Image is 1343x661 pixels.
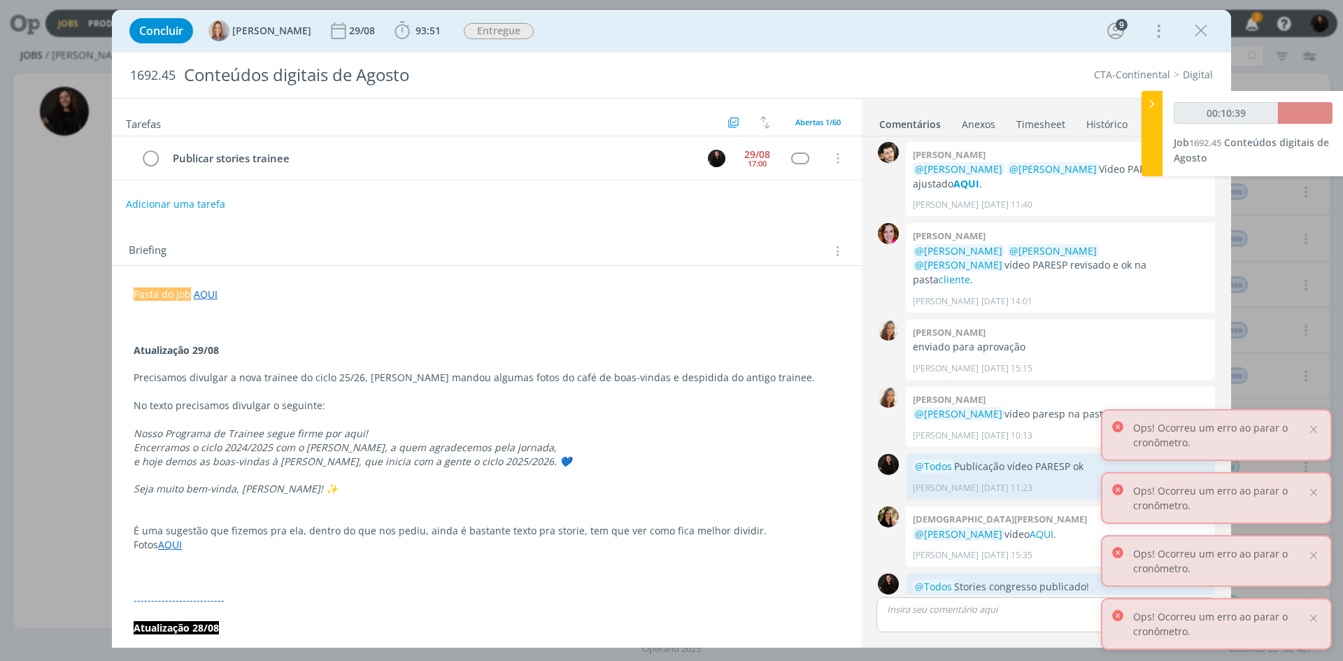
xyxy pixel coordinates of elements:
[913,482,979,495] p: [PERSON_NAME]
[981,362,1032,375] span: [DATE] 15:15
[130,68,176,83] span: 1692.45
[915,527,1002,541] span: @[PERSON_NAME]
[1104,20,1127,42] button: 9
[878,574,899,595] img: S
[1030,527,1053,541] a: AQUI
[878,223,899,244] img: B
[915,258,1002,271] span: @[PERSON_NAME]
[134,371,840,385] p: Precisamos divulgar a nova trainee do ciclo 25/26, [PERSON_NAME] mandou algumas fotos do café de ...
[953,177,979,190] a: AQUI
[178,58,756,92] div: Conteúdos digitais de Agosto
[915,580,952,593] span: @Todos
[1189,136,1221,149] span: 1692.45
[981,199,1032,211] span: [DATE] 11:40
[1174,136,1329,164] a: Job1692.45Conteúdos digitais de Agosto
[706,148,727,169] button: S
[134,621,219,634] strong: Atualização 28/08
[913,460,1208,474] p: Publicação vídeo PARESP ok
[134,482,338,495] em: Seja muito bem-vinda, [PERSON_NAME]! ✨
[878,320,899,341] img: V
[913,513,1087,525] b: [DEMOGRAPHIC_DATA][PERSON_NAME]
[913,295,979,308] p: [PERSON_NAME]
[879,111,941,132] a: Comentários
[194,287,218,301] a: AQUI
[878,506,899,527] img: C
[158,538,182,551] a: AQUI
[1086,111,1128,132] a: Histórico
[129,18,193,43] button: Concluir
[1116,19,1128,31] div: 9
[913,326,986,339] b: [PERSON_NAME]
[878,142,899,163] img: V
[981,429,1032,442] span: [DATE] 10:13
[981,549,1032,562] span: [DATE] 15:35
[915,407,1002,420] span: @[PERSON_NAME]
[913,393,986,406] b: [PERSON_NAME]
[391,20,444,42] button: 93:51
[1183,68,1213,81] a: Digital
[464,23,534,39] span: Entregue
[1094,68,1170,81] a: CTA-Continental
[166,150,695,167] div: Publicar stories trainee
[139,25,183,36] span: Concluir
[134,343,219,357] strong: Atualização 29/08
[915,460,952,473] span: @Todos
[1009,162,1097,176] span: @[PERSON_NAME]
[913,580,1208,594] p: Stories congresso publicado!
[744,150,770,159] div: 29/08
[1009,244,1097,257] span: @[PERSON_NAME]
[795,117,841,127] span: Abertas 1/60
[134,593,225,606] span: --------------------------
[112,10,1231,648] div: dialog
[1109,407,1132,420] a: AQUI
[913,162,1208,191] p: Vídeo PARESP ajustado .
[913,549,979,562] p: [PERSON_NAME]
[134,455,571,468] em: e hoje demos as boas-vindas à [PERSON_NAME], que inicia com a gente o ciclo 2025/2026. 💙
[129,242,166,260] span: Briefing
[134,441,557,454] em: Encerramos o ciclo 2024/2025 com o [PERSON_NAME], a quem agradecemos pela jornada,
[913,429,979,442] p: [PERSON_NAME]
[913,362,979,375] p: [PERSON_NAME]
[1016,111,1066,132] a: Timesheet
[134,427,368,440] em: Nosso Programa de Trainee segue firme por aqui!
[708,150,725,167] img: S
[981,482,1032,495] span: [DATE] 11:23
[913,407,1208,421] p: vídeo paresp na pasta
[1133,609,1307,639] p: Ops! Ocorreu um erro ao parar o cronômetro.
[913,527,1208,541] p: vídeo .
[126,114,161,131] span: Tarefas
[878,454,899,475] img: S
[232,26,311,36] span: [PERSON_NAME]
[134,524,840,538] p: É uma sugestão que fizemos pra ela, dentro do que nos pediu, ainda é bastante texto pra storie, t...
[939,273,970,286] a: cliente
[1133,483,1307,513] p: Ops! Ocorreu um erro ao parar o cronômetro.
[748,159,767,167] div: 17:00
[915,162,1002,176] span: @[PERSON_NAME]
[125,192,226,217] button: Adicionar uma tarefa
[913,199,979,211] p: [PERSON_NAME]
[349,26,378,36] div: 29/08
[208,20,311,41] button: A[PERSON_NAME]
[913,340,1208,354] p: enviado para aprovação
[134,538,840,552] p: Fotos
[913,244,1208,287] p: vídeo PARESP revisado e ok na pasta .
[915,244,1002,257] span: @[PERSON_NAME]
[760,116,770,129] img: arrow-down-up.svg
[208,20,229,41] img: A
[1133,546,1307,576] p: Ops! Ocorreu um erro ao parar o cronômetro.
[415,24,441,37] span: 93:51
[913,148,986,161] b: [PERSON_NAME]
[981,295,1032,308] span: [DATE] 14:01
[463,22,534,40] button: Entregue
[1133,420,1307,450] p: Ops! Ocorreu um erro ao parar o cronômetro.
[1174,136,1329,164] span: Conteúdos digitais de Agosto
[913,229,986,242] b: [PERSON_NAME]
[962,118,995,132] div: Anexos
[878,387,899,408] img: V
[134,287,191,301] span: Pasta do job
[134,399,840,413] p: No texto precisamos divulgar o seguinte:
